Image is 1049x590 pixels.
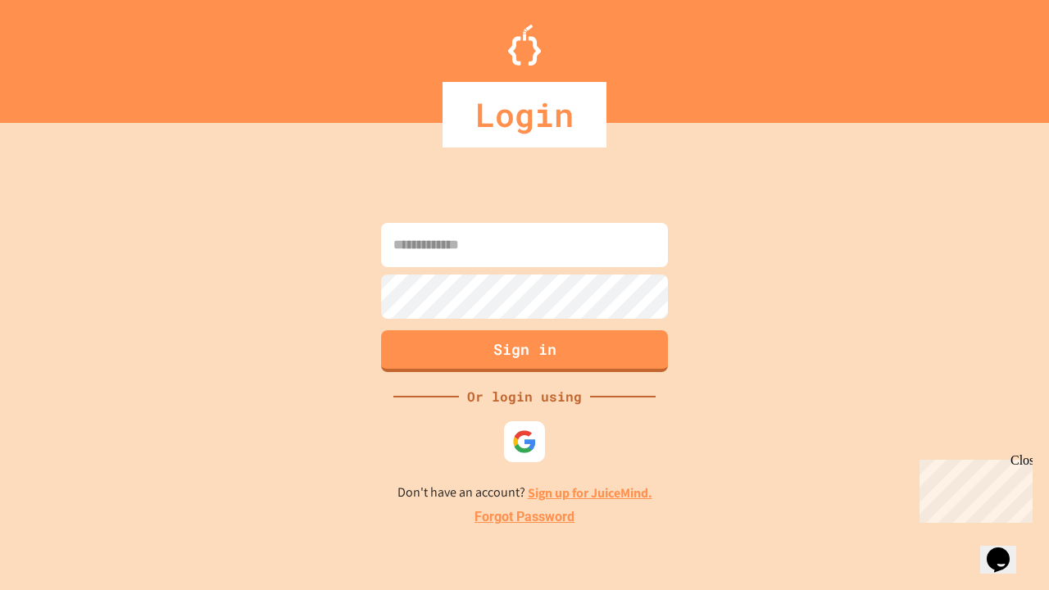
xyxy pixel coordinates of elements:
div: Or login using [459,387,590,406]
a: Forgot Password [475,507,574,527]
img: Logo.svg [508,25,541,66]
iframe: chat widget [980,524,1033,574]
p: Don't have an account? [397,483,652,503]
iframe: chat widget [913,453,1033,523]
button: Sign in [381,330,668,372]
div: Chat with us now!Close [7,7,113,104]
div: Login [443,82,606,147]
a: Sign up for JuiceMind. [528,484,652,501]
img: google-icon.svg [512,429,537,454]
